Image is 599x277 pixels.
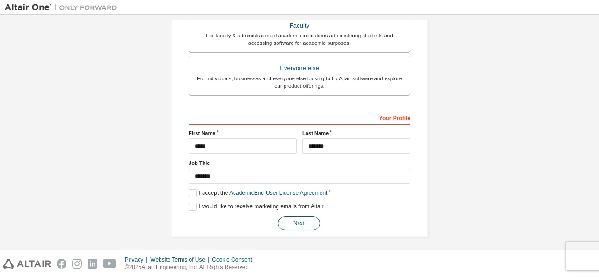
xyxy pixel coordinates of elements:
img: altair_logo.svg [3,259,51,269]
div: Privacy [125,256,150,263]
p: © 2025 Altair Engineering, Inc. All Rights Reserved. [125,263,258,271]
img: facebook.svg [57,259,66,269]
div: Faculty [195,19,404,32]
div: Your Profile [189,110,410,125]
img: youtube.svg [103,259,117,269]
label: I accept the [189,189,327,197]
div: Everyone else [195,62,404,75]
div: Cookie Consent [212,256,257,263]
div: For individuals, businesses and everyone else looking to try Altair software and explore our prod... [195,75,404,90]
img: Altair One [5,3,122,12]
div: For faculty & administrators of academic institutions administering students and accessing softwa... [195,32,404,47]
div: Website Terms of Use [150,256,212,263]
img: linkedin.svg [88,259,97,269]
button: Next [278,216,320,230]
label: I would like to receive marketing emails from Altair [189,203,323,211]
label: First Name [189,129,297,137]
label: Last Name [302,129,410,137]
img: instagram.svg [72,259,82,269]
label: Job Title [189,159,410,167]
a: Academic End-User License Agreement [229,190,327,196]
